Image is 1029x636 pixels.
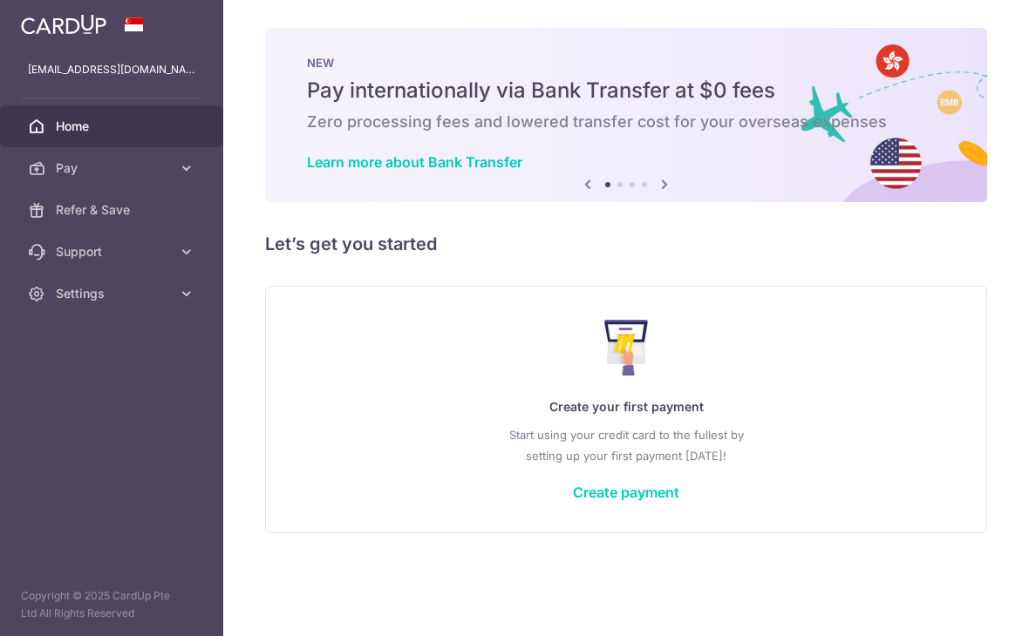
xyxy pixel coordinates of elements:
[265,230,987,258] h5: Let’s get you started
[56,201,171,219] span: Refer & Save
[307,112,945,132] h6: Zero processing fees and lowered transfer cost for your overseas expenses
[301,396,951,417] p: Create your first payment
[56,159,171,177] span: Pay
[301,424,951,466] p: Start using your credit card to the fullest by setting up your first payment [DATE]!
[21,14,106,35] img: CardUp
[28,61,195,78] p: [EMAIL_ADDRESS][DOMAIN_NAME]
[56,243,171,260] span: Support
[56,285,171,302] span: Settings
[573,484,679,501] a: Create payment
[265,28,987,202] img: Bank transfer banner
[307,77,945,105] h5: Pay internationally via Bank Transfer at $0 fees
[307,153,522,171] a: Learn more about Bank Transfer
[604,320,649,376] img: Make Payment
[307,56,945,70] p: NEW
[56,118,171,135] span: Home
